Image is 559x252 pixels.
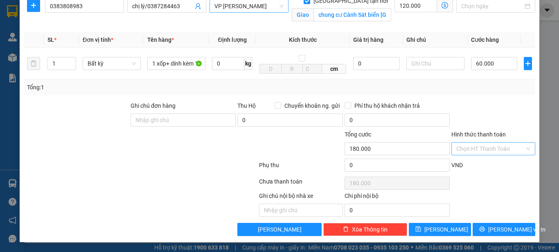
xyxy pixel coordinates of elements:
span: Đơn vị tính [83,36,113,43]
span: delete [343,226,349,233]
span: kg [244,57,252,70]
input: Nhập ghi chú [259,204,343,217]
div: Chưa thanh toán [258,177,344,191]
span: cm [322,64,346,74]
strong: 024 3236 3236 - [20,31,99,45]
strong: Công ty TNHH Phúc Xuyên [25,4,93,22]
span: Gửi hàng Hạ Long: Hotline: [19,55,99,69]
span: plus [27,2,40,9]
label: Hình thức thanh toán [451,131,506,138]
input: C [302,64,322,74]
th: Ghi chú [403,32,468,48]
button: plus [524,57,532,70]
label: Ghi chú đơn hàng [131,102,176,109]
span: VND [451,162,463,168]
div: Tổng: 1 [27,83,216,92]
span: Cước hàng [471,36,499,43]
input: Ghi Chú [406,57,464,70]
span: printer [479,226,485,233]
span: [PERSON_NAME] [424,225,468,234]
input: D [259,64,282,74]
span: Thu Hộ [237,102,256,109]
span: Giao [292,8,313,21]
input: Giao tận nơi [313,8,391,21]
input: Ngày giao [461,2,523,11]
button: printer[PERSON_NAME] và In [473,223,535,236]
span: Bất kỳ [88,57,136,70]
span: Chuyển khoản ng. gửi [281,101,343,110]
span: save [415,226,421,233]
button: save[PERSON_NAME] [409,223,471,236]
input: 0 [353,57,399,70]
div: Phụ thu [258,161,344,175]
span: Phí thu hộ khách nhận trả [351,101,423,110]
span: Tổng cước [345,131,371,138]
span: [PERSON_NAME] và In [488,225,545,234]
span: dollar-circle [442,2,448,9]
span: Gửi hàng [GEOGRAPHIC_DATA]: Hotline: [20,24,99,53]
input: R [281,64,303,74]
span: Tên hàng [147,36,174,43]
span: [PERSON_NAME] [258,225,302,234]
div: Chi phí nội bộ [345,191,450,204]
span: Xóa Thông tin [352,225,388,234]
span: user-add [195,3,201,9]
button: delete [27,57,40,70]
strong: 0888 827 827 - 0848 827 827 [34,39,98,53]
span: plus [524,60,532,67]
div: Ghi chú nội bộ nhà xe [259,191,343,204]
span: Giá trị hàng [353,36,383,43]
span: Định lượng [218,36,247,43]
input: VD: Bàn, Ghế [147,57,205,70]
span: SL [47,36,54,43]
button: [PERSON_NAME] [237,223,321,236]
input: Ghi chú đơn hàng [131,114,236,127]
span: Kích thước [289,36,317,43]
button: deleteXóa Thông tin [323,223,407,236]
